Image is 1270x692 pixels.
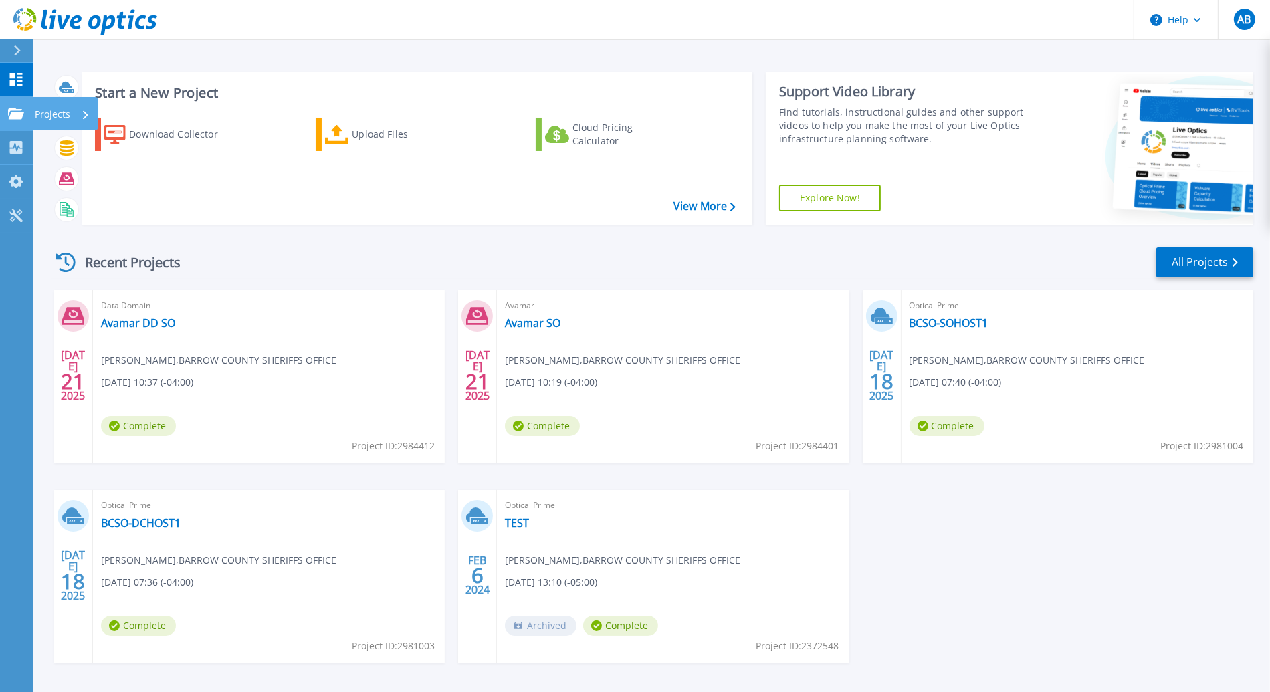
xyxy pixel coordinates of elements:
span: Complete [910,416,984,436]
span: [DATE] 13:10 (-05:00) [505,575,597,590]
span: Data Domain [101,298,437,313]
span: Optical Prime [101,498,437,513]
div: [DATE] 2025 [465,351,490,400]
span: [DATE] 10:37 (-04:00) [101,375,193,390]
a: TEST [505,516,529,530]
span: 21 [465,376,490,387]
span: [PERSON_NAME] , BARROW COUNTY SHERIFFS OFFICE [910,353,1145,368]
div: Find tutorials, instructional guides and other support videos to help you make the most of your L... [779,106,1027,146]
a: Download Collector [95,118,244,151]
span: Archived [505,616,576,636]
a: BCSO-DCHOST1 [101,516,181,530]
span: Complete [101,616,176,636]
a: BCSO-SOHOST1 [910,316,988,330]
span: 18 [61,576,85,587]
div: [DATE] 2025 [60,551,86,600]
h3: Start a New Project [95,86,735,100]
span: Complete [101,416,176,436]
a: Cloud Pricing Calculator [536,118,685,151]
div: Support Video Library [779,83,1027,100]
div: [DATE] 2025 [869,351,894,400]
div: Cloud Pricing Calculator [572,121,679,148]
a: Avamar DD SO [101,316,175,330]
span: Complete [505,416,580,436]
div: Download Collector [129,121,236,148]
span: AB [1237,14,1251,25]
span: [DATE] 07:40 (-04:00) [910,375,1002,390]
p: Projects [35,97,70,132]
div: [DATE] 2025 [60,351,86,400]
span: 21 [61,376,85,387]
span: Avamar [505,298,841,313]
span: Project ID: 2372548 [756,639,839,653]
span: Project ID: 2984412 [352,439,435,453]
span: Optical Prime [910,298,1245,313]
span: [DATE] 07:36 (-04:00) [101,575,193,590]
span: Complete [583,616,658,636]
div: FEB 2024 [465,551,490,600]
span: Project ID: 2981003 [352,639,435,653]
span: 6 [471,570,484,581]
span: Optical Prime [505,498,841,513]
div: Recent Projects [51,246,199,279]
a: View More [673,200,736,213]
span: [PERSON_NAME] , BARROW COUNTY SHERIFFS OFFICE [101,353,336,368]
span: [PERSON_NAME] , BARROW COUNTY SHERIFFS OFFICE [101,553,336,568]
span: Project ID: 2984401 [756,439,839,453]
span: [PERSON_NAME] , BARROW COUNTY SHERIFFS OFFICE [505,553,740,568]
span: Project ID: 2981004 [1160,439,1243,453]
a: Avamar SO [505,316,560,330]
span: 18 [869,376,893,387]
span: [PERSON_NAME] , BARROW COUNTY SHERIFFS OFFICE [505,353,740,368]
a: All Projects [1156,247,1253,277]
a: Explore Now! [779,185,881,211]
a: Upload Files [316,118,465,151]
span: [DATE] 10:19 (-04:00) [505,375,597,390]
div: Upload Files [352,121,459,148]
